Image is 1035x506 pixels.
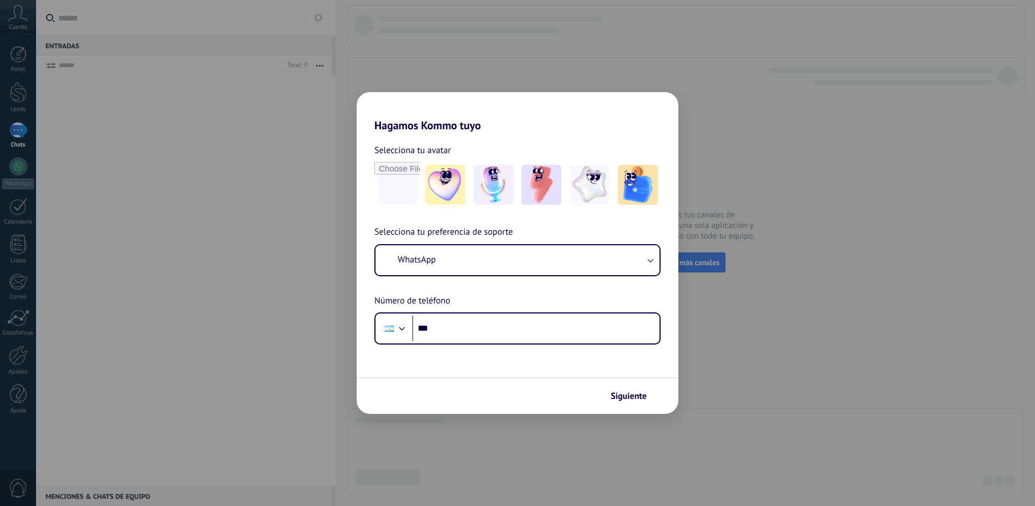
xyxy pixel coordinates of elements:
[521,165,561,205] img: -3.jpeg
[374,143,451,158] span: Selecciona tu avatar
[398,254,436,265] span: WhatsApp
[618,165,658,205] img: -5.jpeg
[357,92,678,132] h2: Hagamos Kommo tuyo
[379,317,400,340] div: Argentina: + 54
[425,165,465,205] img: -1.jpeg
[374,294,450,308] span: Número de teléfono
[474,165,514,205] img: -2.jpeg
[611,392,647,400] span: Siguiente
[376,245,659,275] button: WhatsApp
[570,165,610,205] img: -4.jpeg
[374,225,513,240] span: Selecciona tu preferencia de soporte
[606,387,662,406] button: Siguiente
